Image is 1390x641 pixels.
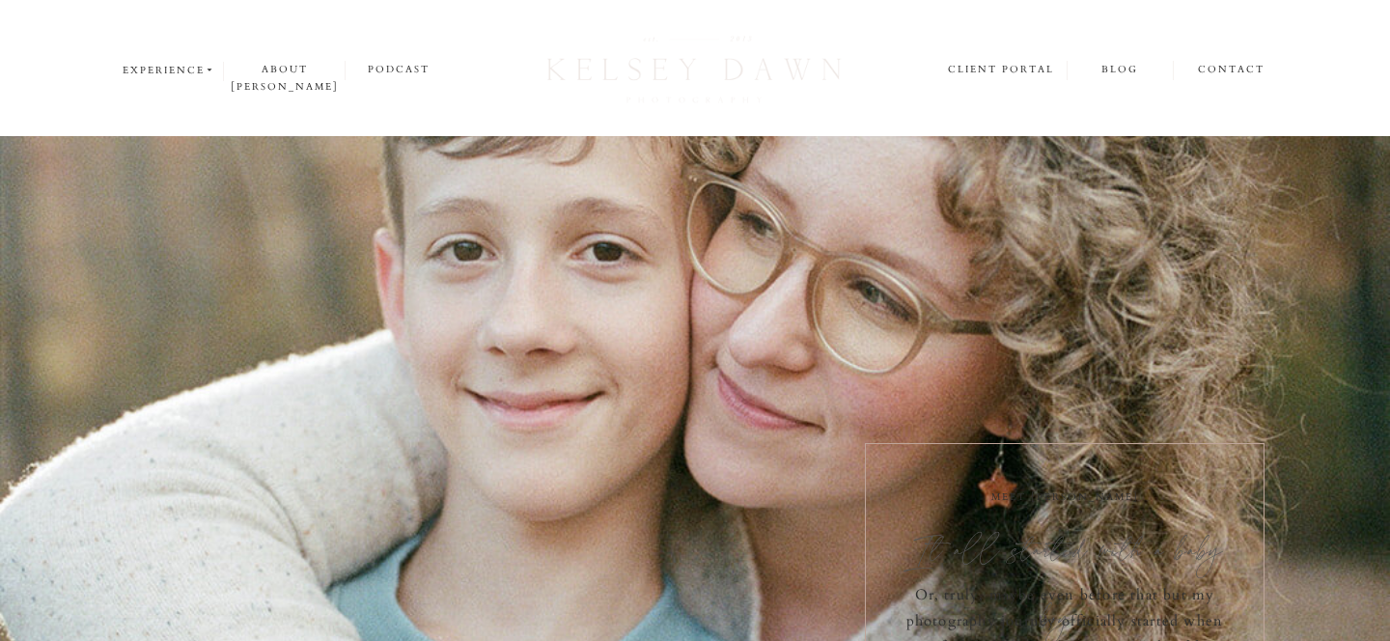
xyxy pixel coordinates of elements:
h1: Meet [PERSON_NAME] [969,488,1160,512]
a: client portal [948,61,1057,81]
a: about [PERSON_NAME] [224,61,345,79]
a: contact [1198,61,1265,80]
a: experience [123,62,216,79]
a: podcast [346,61,452,79]
h2: It all started with a baby boy... [877,519,1254,569]
a: blog [1067,61,1172,79]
